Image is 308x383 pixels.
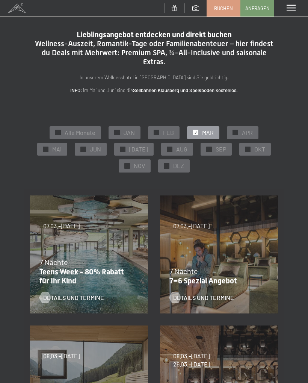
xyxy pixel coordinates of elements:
span: 08.03.–[DATE] [43,352,80,360]
span: Details und Termine [173,294,234,302]
p: 7=6 Spezial Angebot [169,276,265,285]
span: ✓ [165,163,168,169]
span: ✓ [194,130,197,135]
span: ✓ [116,130,119,135]
span: 7 Nächte [169,266,198,276]
span: Buchen [214,5,233,12]
span: MAI [52,145,62,153]
span: JUN [90,145,101,153]
span: OKT [254,145,265,153]
span: ✓ [155,130,158,135]
p: : Im Mai und Juni sind die . [30,86,278,94]
span: Details und Termine [43,294,104,302]
span: NOV [134,162,145,170]
a: Anfragen [241,0,274,16]
span: Anfragen [245,5,270,12]
strong: Seilbahnen Klausberg und Speikboden kostenlos [133,87,236,93]
span: APR [242,129,253,137]
span: Alle Monate [65,129,95,137]
span: ✓ [57,130,60,135]
span: ✓ [44,147,47,152]
span: FEB [163,129,174,137]
span: ✓ [82,147,85,152]
p: Teens Week - 80% Rabatt für Ihr Kind [39,267,135,285]
span: DEZ [173,162,184,170]
span: ✓ [168,147,171,152]
span: MAR [202,129,214,137]
span: ✓ [121,147,124,152]
span: ✓ [234,130,237,135]
span: 7 Nächte [39,257,68,266]
a: Buchen [207,0,240,16]
span: [DATE] [129,145,148,153]
p: In unserem Wellnesshotel in [GEOGRAPHIC_DATA] sind Sie goldrichtig. [30,74,278,82]
span: Lieblingsangebot entdecken und direkt buchen [77,30,232,39]
span: JAN [124,129,135,137]
span: ✓ [208,147,211,152]
span: SEP [216,145,226,153]
span: 08.03.–[DATE] [173,352,210,360]
span: Wellness-Auszeit, Romantik-Tage oder Familienabenteuer – hier findest du Deals mit Mehrwert: Prem... [35,39,273,66]
a: Details und Termine [39,294,104,302]
a: Details und Termine [169,294,234,302]
span: AUG [176,145,187,153]
span: 29.03.–[DATE] [173,360,210,368]
strong: INFO [70,87,80,93]
span: 07.03.–[DATE] [43,222,80,230]
span: 07.03.–[DATE] [173,222,210,230]
span: ✓ [125,163,128,169]
span: ✓ [246,147,249,152]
